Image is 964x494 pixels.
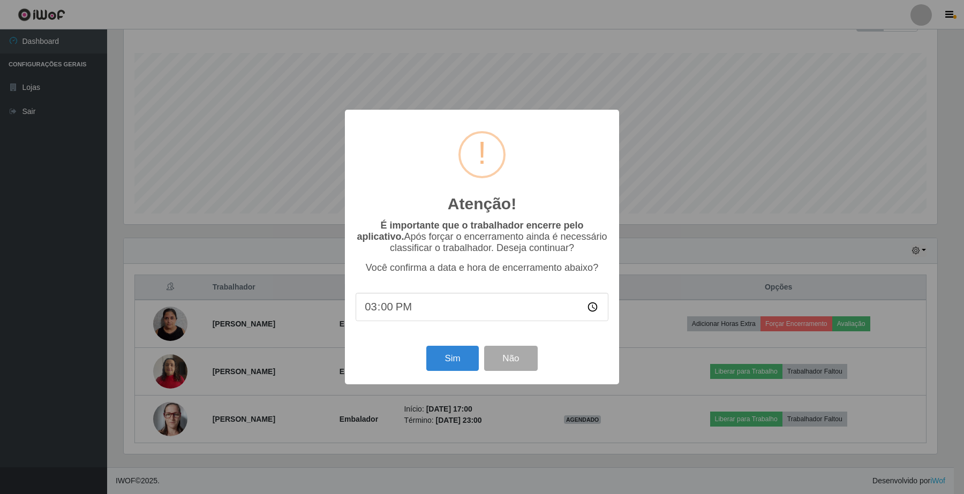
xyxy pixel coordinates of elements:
p: Após forçar o encerramento ainda é necessário classificar o trabalhador. Deseja continuar? [356,220,608,254]
button: Sim [426,346,478,371]
button: Não [484,346,537,371]
p: Você confirma a data e hora de encerramento abaixo? [356,262,608,273]
h2: Atenção! [448,194,516,214]
b: É importante que o trabalhador encerre pelo aplicativo. [357,220,583,242]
